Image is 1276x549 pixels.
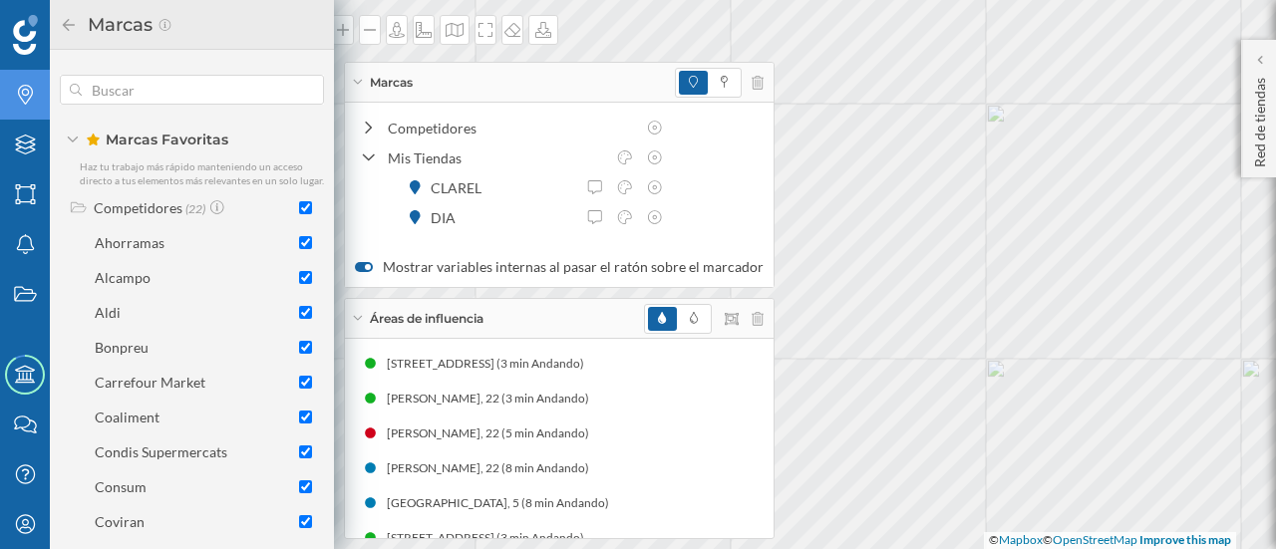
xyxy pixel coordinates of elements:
div: [STREET_ADDRESS] (3 min Andando) [387,354,594,374]
a: OpenStreetMap [1053,532,1137,547]
div: [PERSON_NAME], 22 (3 min Andando) [387,389,599,409]
div: Carrefour Market [95,374,205,391]
span: Marcas [370,74,413,92]
span: Soporte [40,14,111,32]
div: [PERSON_NAME], 22 (5 min Andando) [387,423,599,443]
div: DIA [431,207,466,228]
div: Competidores [388,118,635,138]
div: Consum [95,478,147,495]
div: © © [984,532,1236,549]
div: Coviran [95,513,145,530]
div: [PERSON_NAME], 22 (8 min Andando) [387,458,599,478]
p: Red de tiendas [1250,70,1270,167]
div: Alcampo [95,269,151,286]
label: Mostrar variables internas al pasar el ratón sobre el marcador [355,257,764,277]
div: Aldi [95,304,121,321]
span: Haz tu trabajo más rápido manteniendo un acceso directo a tus elementos más relevantes en un solo... [80,160,324,186]
span: (22) [185,199,205,216]
div: [GEOGRAPHIC_DATA], 5 (8 min Andando) [387,493,619,513]
span: Marcas Favoritas [86,130,228,149]
div: Coaliment [95,409,159,425]
span: Áreas de influencia [370,310,483,328]
div: CLAREL [431,177,491,198]
div: Bonpreu [95,339,149,356]
h2: Marcas [78,9,158,41]
div: [STREET_ADDRESS] (3 min Andando) [387,528,594,548]
div: Condis Supermercats [95,443,227,460]
img: Geoblink Logo [13,15,38,55]
a: Improve this map [1139,532,1231,547]
div: Ahorramas [95,234,164,251]
a: Mapbox [999,532,1043,547]
div: Mis Tiendas [388,147,605,168]
div: Competidores [94,199,182,216]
